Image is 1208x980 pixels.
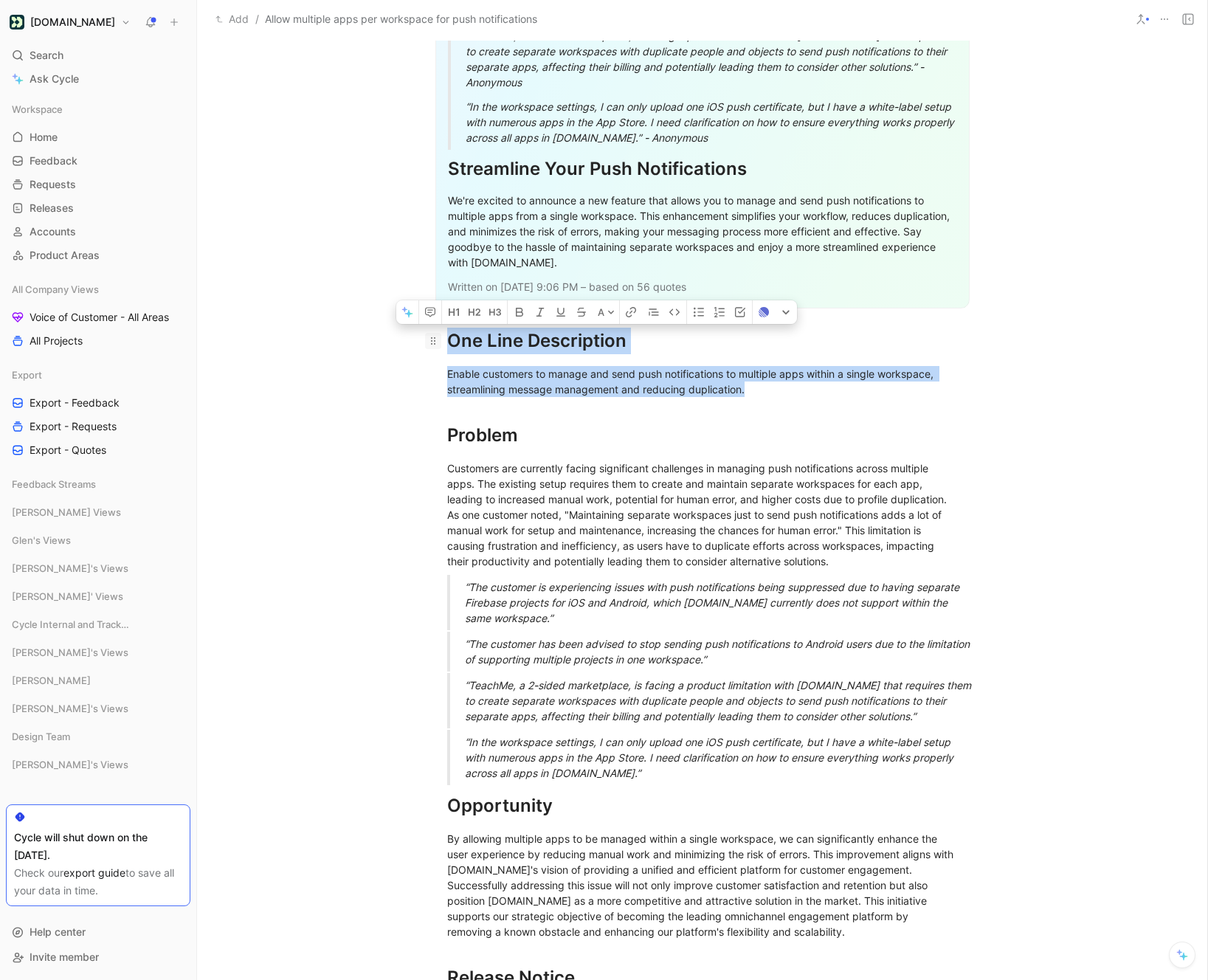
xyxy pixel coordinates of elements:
[30,925,86,938] span: Help center
[12,645,128,660] span: [PERSON_NAME]'s Views
[6,197,190,219] a: Releases
[447,366,958,397] div: Enable customers to manage and send push notifications to multiple apps within a single workspace...
[6,330,190,352] a: All Projects
[6,44,190,66] div: Search
[6,697,190,720] div: [PERSON_NAME]'s Views
[12,533,71,548] span: Glen's Views
[6,529,190,551] div: Glen's Views
[447,328,958,354] div: One Line Description
[465,636,976,667] div: “The customer has been advised to stop sending push notifications to Android users due to the lim...
[30,310,169,325] span: Voice of Customer - All Areas
[12,673,91,688] span: [PERSON_NAME]
[30,248,100,263] span: Product Areas
[30,153,77,168] span: Feedback
[30,443,106,458] span: Export - Quotes
[63,866,125,879] a: export guide
[14,829,182,864] div: Cycle will shut down on the [DATE].
[12,561,128,576] span: [PERSON_NAME]'s Views
[30,70,79,88] span: Ask Cycle
[6,585,190,612] div: [PERSON_NAME]' Views
[6,364,190,386] div: Export
[12,589,123,604] span: [PERSON_NAME]' Views
[6,244,190,266] a: Product Areas
[10,15,24,30] img: Customer.io
[448,156,957,182] div: Streamline Your Push Notifications
[465,677,976,724] div: “TeachMe, a 2-sided marketplace, is facing a product limitation with [DOMAIN_NAME] that requires ...
[6,557,190,584] div: [PERSON_NAME]'s Views
[6,641,190,663] div: [PERSON_NAME]'s Views
[447,831,958,939] div: By allowing multiple apps to be managed within a single workspace, we can significantly enhance t...
[12,477,96,491] span: Feedback Streams
[30,177,76,192] span: Requests
[6,473,190,500] div: Feedback Streams
[6,364,190,461] div: ExportExport - FeedbackExport - RequestsExport - Quotes
[12,729,70,744] span: Design Team
[14,864,182,900] div: Check our to save all your data in time.
[466,28,975,90] div: “TeachMe, a 2-sided marketplace, is facing a product limitation with [DOMAIN_NAME] that requires ...
[6,173,190,196] a: Requests
[30,224,76,239] span: Accounts
[447,422,958,449] div: Problem
[255,10,259,28] span: /
[6,150,190,172] a: Feedback
[12,102,63,117] span: Workspace
[448,193,957,270] div: We're excited to announce a new feature that allows you to manage and send push notifications to ...
[6,529,190,556] div: Glen's Views
[6,221,190,243] a: Accounts
[447,793,958,819] div: Opportunity
[6,921,190,943] div: Help center
[30,46,63,64] span: Search
[6,753,190,776] div: [PERSON_NAME]'s Views
[6,415,190,438] a: Export - Requests
[465,734,976,781] div: “In the workspace settings, I can only upload one iOS push certificate, but I have a white-label ...
[6,473,190,495] div: Feedback Streams
[6,557,190,579] div: [PERSON_NAME]'s Views
[6,126,190,148] a: Home
[6,278,190,352] div: All Company ViewsVoice of Customer - All AreasAll Projects
[6,725,190,748] div: Design Team
[6,669,190,696] div: [PERSON_NAME]
[6,753,190,780] div: [PERSON_NAME]'s Views
[447,460,958,569] div: Customers are currently facing significant challenges in managing push notifications across multi...
[6,68,190,90] a: Ask Cycle
[6,697,190,724] div: [PERSON_NAME]'s Views
[466,99,975,145] div: “In the workspace settings, I can only upload one iOS push certificate, but I have a white-label ...
[30,130,58,145] span: Home
[6,501,190,523] div: [PERSON_NAME] Views
[12,701,128,716] span: [PERSON_NAME]'s Views
[6,613,190,640] div: Cycle Internal and Tracking
[30,334,83,348] span: All Projects
[465,579,976,626] div: “The customer is experiencing issues with push notifications being suppressed due to having separ...
[6,12,134,32] button: Customer.io[DOMAIN_NAME]
[30,419,117,434] span: Export - Requests
[448,280,686,293] span: Written on [DATE] 9:06 PM – based on 56 quotes
[30,15,115,29] h1: [DOMAIN_NAME]
[12,757,128,772] span: [PERSON_NAME]'s Views
[6,946,190,968] div: Invite member
[6,98,190,120] div: Workspace
[30,396,120,410] span: Export - Feedback
[30,950,99,963] span: Invite member
[6,439,190,461] a: Export - Quotes
[6,585,190,607] div: [PERSON_NAME]' Views
[6,641,190,668] div: [PERSON_NAME]'s Views
[6,669,190,691] div: [PERSON_NAME]
[6,613,190,635] div: Cycle Internal and Tracking
[6,306,190,328] a: Voice of Customer - All Areas
[265,10,537,28] span: Allow multiple apps per workspace for push notifications
[12,505,121,520] span: [PERSON_NAME] Views
[12,617,130,632] span: Cycle Internal and Tracking
[6,278,190,300] div: All Company Views
[6,392,190,414] a: Export - Feedback
[6,501,190,528] div: [PERSON_NAME] Views
[30,201,74,215] span: Releases
[212,10,252,28] button: Add
[12,367,42,382] span: Export
[6,725,190,752] div: Design Team
[12,282,99,297] span: All Company Views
